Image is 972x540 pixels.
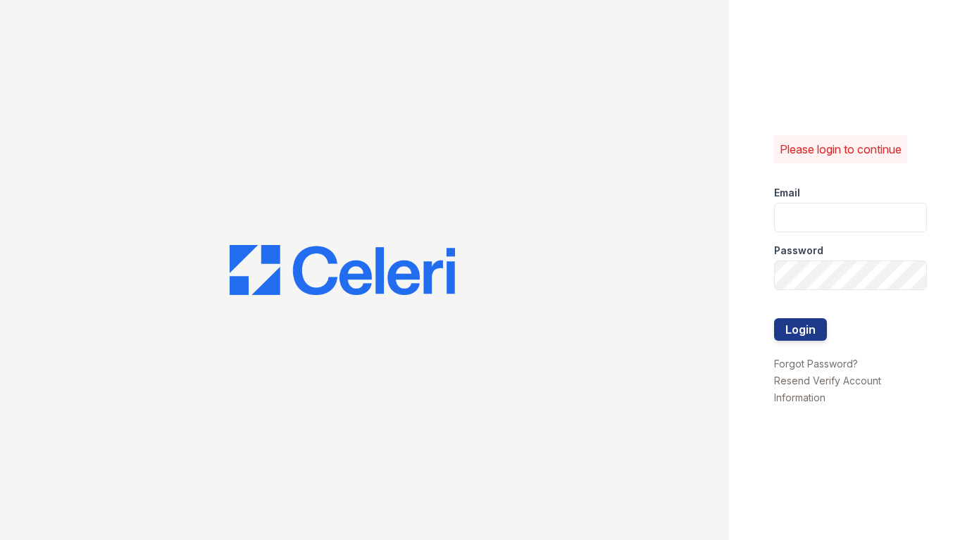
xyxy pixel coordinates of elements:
label: Email [774,186,800,200]
label: Password [774,244,823,258]
p: Please login to continue [780,141,902,158]
a: Resend Verify Account Information [774,375,881,403]
img: CE_Logo_Blue-a8612792a0a2168367f1c8372b55b34899dd931a85d93a1a3d3e32e68fde9ad4.png [230,245,455,296]
button: Login [774,318,827,341]
a: Forgot Password? [774,358,858,370]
